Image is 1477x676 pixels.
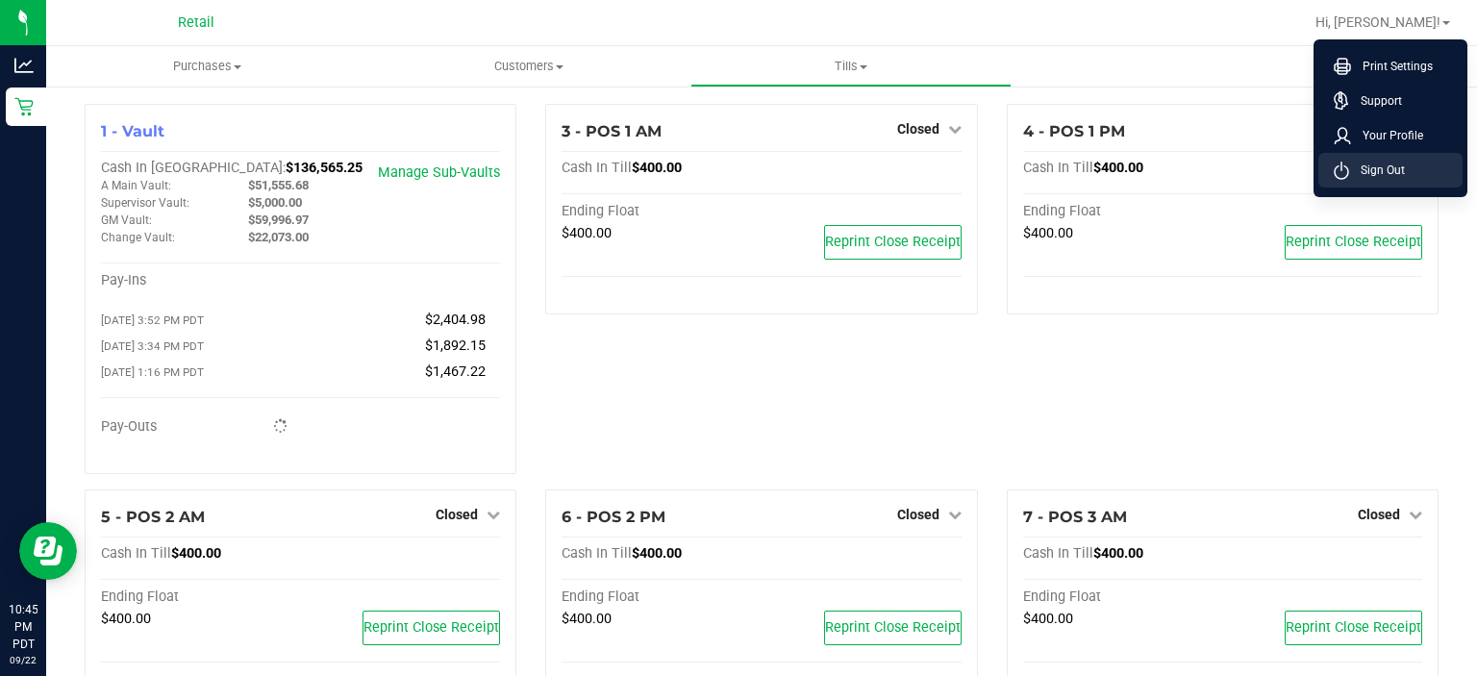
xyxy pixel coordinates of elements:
[1023,611,1073,627] span: $400.00
[691,58,1012,75] span: Tills
[14,56,34,75] inline-svg: Analytics
[9,601,38,653] p: 10:45 PM PDT
[1285,225,1422,260] button: Reprint Close Receipt
[1023,225,1073,241] span: $400.00
[824,611,962,645] button: Reprint Close Receipt
[690,46,1013,87] a: Tills
[1358,507,1400,522] span: Closed
[101,365,204,379] span: [DATE] 1:16 PM PDT
[1334,91,1455,111] a: Support
[824,225,962,260] button: Reprint Close Receipt
[248,213,309,227] span: $59,996.97
[1023,122,1125,140] span: 4 - POS 1 PM
[1093,545,1143,562] span: $400.00
[1093,160,1143,176] span: $400.00
[562,160,632,176] span: Cash In Till
[562,225,612,241] span: $400.00
[1318,153,1463,188] li: Sign Out
[101,545,171,562] span: Cash In Till
[101,313,204,327] span: [DATE] 3:52 PM PDT
[1023,508,1127,526] span: 7 - POS 3 AM
[363,611,500,645] button: Reprint Close Receipt
[632,545,682,562] span: $400.00
[562,122,662,140] span: 3 - POS 1 AM
[425,338,486,354] span: $1,892.15
[9,653,38,667] p: 09/22
[1286,619,1421,636] span: Reprint Close Receipt
[1351,126,1423,145] span: Your Profile
[897,121,939,137] span: Closed
[632,160,682,176] span: $400.00
[1023,160,1093,176] span: Cash In Till
[1286,234,1421,250] span: Reprint Close Receipt
[101,231,175,244] span: Change Vault:
[19,522,77,580] iframe: Resource center
[1349,91,1402,111] span: Support
[171,545,221,562] span: $400.00
[248,195,302,210] span: $5,000.00
[101,213,152,227] span: GM Vault:
[101,508,205,526] span: 5 - POS 2 AM
[562,588,762,606] div: Ending Float
[825,619,961,636] span: Reprint Close Receipt
[248,230,309,244] span: $22,073.00
[101,179,171,192] span: A Main Vault:
[1351,57,1433,76] span: Print Settings
[101,272,301,289] div: Pay-Ins
[46,58,368,75] span: Purchases
[363,619,499,636] span: Reprint Close Receipt
[436,507,478,522] span: Closed
[286,160,363,176] span: $136,565.25
[369,58,689,75] span: Customers
[14,97,34,116] inline-svg: Retail
[101,418,301,436] div: Pay-Outs
[101,611,151,627] span: $400.00
[1315,14,1440,30] span: Hi, [PERSON_NAME]!
[1285,611,1422,645] button: Reprint Close Receipt
[425,312,486,328] span: $2,404.98
[562,203,762,220] div: Ending Float
[1023,203,1223,220] div: Ending Float
[101,122,164,140] span: 1 - Vault
[1023,545,1093,562] span: Cash In Till
[46,46,368,87] a: Purchases
[1349,161,1405,180] span: Sign Out
[178,14,214,31] span: Retail
[562,611,612,627] span: $400.00
[425,363,486,380] span: $1,467.22
[101,196,189,210] span: Supervisor Vault:
[101,339,204,353] span: [DATE] 3:34 PM PDT
[248,178,309,192] span: $51,555.68
[101,160,286,176] span: Cash In [GEOGRAPHIC_DATA]:
[378,164,500,181] a: Manage Sub-Vaults
[562,508,665,526] span: 6 - POS 2 PM
[825,234,961,250] span: Reprint Close Receipt
[562,545,632,562] span: Cash In Till
[101,588,301,606] div: Ending Float
[897,507,939,522] span: Closed
[1023,588,1223,606] div: Ending Float
[368,46,690,87] a: Customers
